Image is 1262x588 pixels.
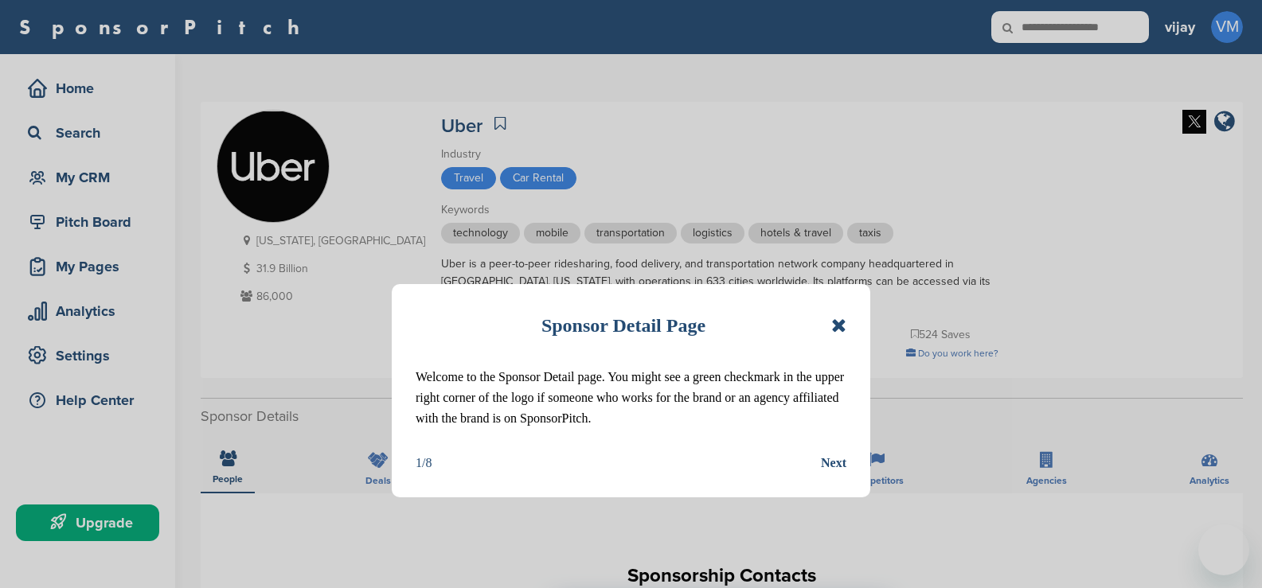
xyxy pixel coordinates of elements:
[1198,524,1249,575] iframe: Button to launch messaging window
[821,453,846,473] button: Next
[416,453,432,473] div: 1/8
[541,308,705,343] h1: Sponsor Detail Page
[416,367,846,429] p: Welcome to the Sponsor Detail page. You might see a green checkmark in the upper right corner of ...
